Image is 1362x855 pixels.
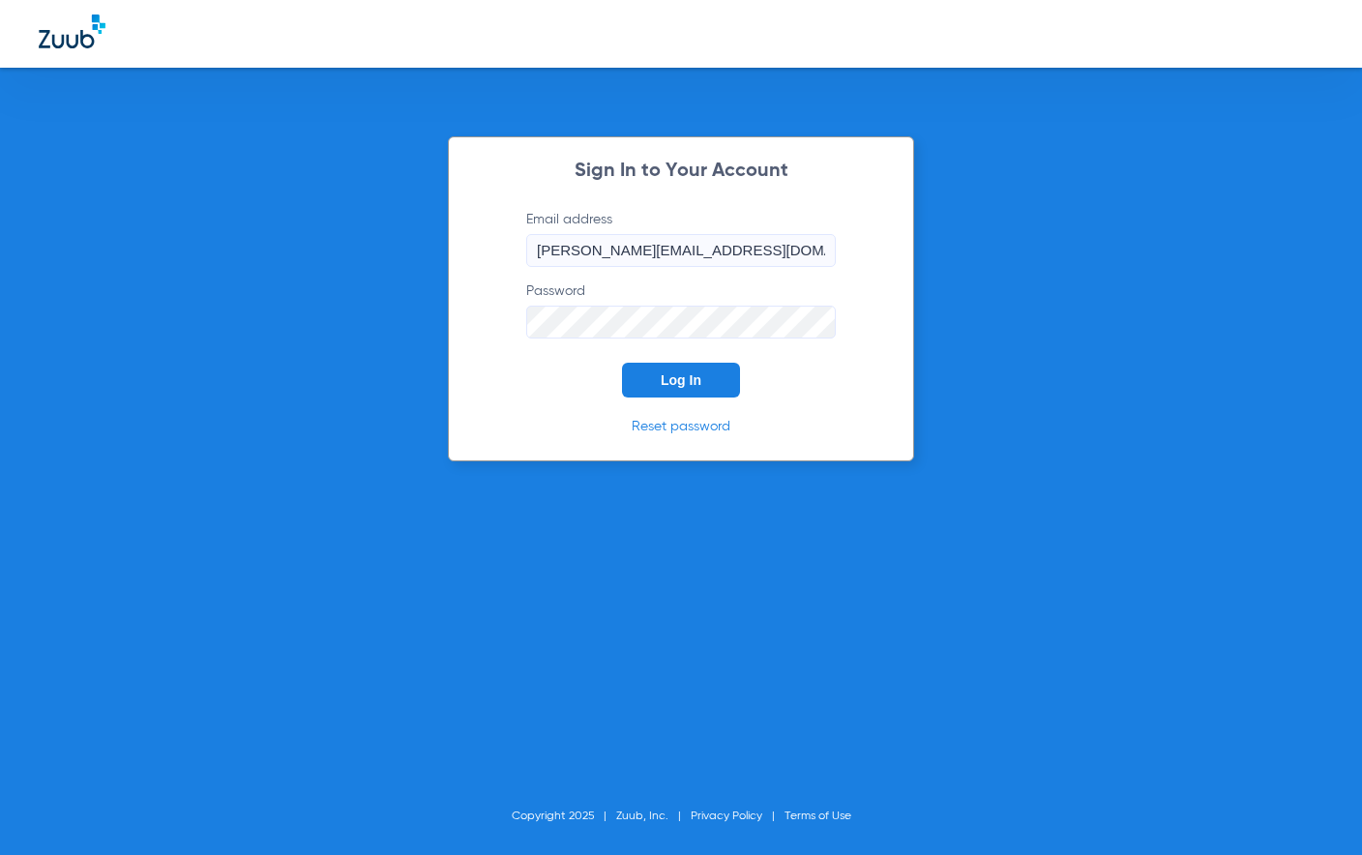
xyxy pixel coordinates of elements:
[526,306,836,339] input: Password
[526,281,836,339] label: Password
[785,811,851,822] a: Terms of Use
[526,210,836,267] label: Email address
[661,372,701,388] span: Log In
[691,811,762,822] a: Privacy Policy
[632,420,730,433] a: Reset password
[512,807,616,826] li: Copyright 2025
[616,807,691,826] li: Zuub, Inc.
[526,234,836,267] input: Email address
[497,162,865,181] h2: Sign In to Your Account
[622,363,740,398] button: Log In
[39,15,105,48] img: Zuub Logo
